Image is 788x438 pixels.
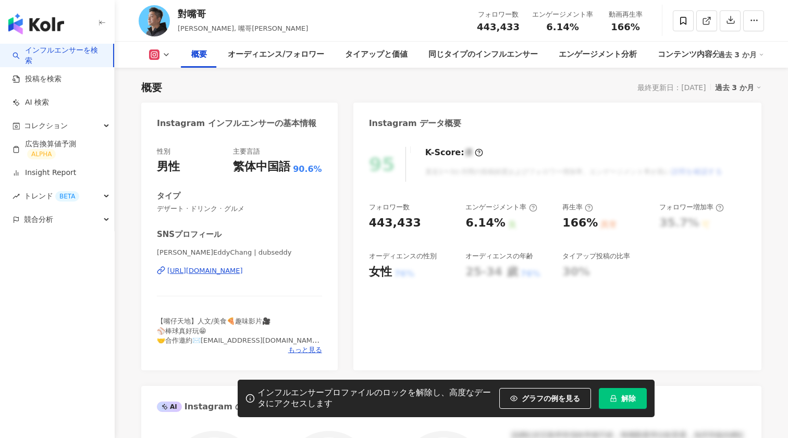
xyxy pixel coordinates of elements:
[13,74,61,84] a: 投稿を検索
[178,24,308,32] span: [PERSON_NAME], 嘴哥[PERSON_NAME]
[369,264,392,280] div: 女性
[24,114,68,137] span: コレクション
[157,147,170,156] div: 性別
[532,9,593,20] div: エンゲージメント率
[522,394,580,403] span: グラフの例を見る
[599,388,647,409] button: 解除
[465,215,505,231] div: 6.14%
[157,317,319,354] span: 【嘴仔天地】人文/美食🍕趣味影片🎥 ⚾️棒球真好玩😁 🤝合作邀約✉️[EMAIL_ADDRESS][DOMAIN_NAME] Line貼圖已上架真冰涼👇下面連結🔗
[293,164,322,175] span: 90.6%
[13,45,105,66] a: searchインフルエンサーを検索
[8,14,64,34] img: logo
[24,184,79,208] span: トレンド
[24,208,53,231] span: 競合分析
[167,266,243,276] div: [URL][DOMAIN_NAME]
[257,387,494,409] div: インフルエンサープロファイルのロックを解除し、高度なデータにアクセスします
[157,191,180,202] div: タイプ
[13,193,20,200] span: rise
[13,139,106,160] a: 広告換算値予測ALPHA
[157,229,221,240] div: SNSプロフィール
[559,48,637,61] div: エンゲージメント分析
[157,118,316,129] div: Instagram インフルエンサーの基本情報
[369,118,462,129] div: Instagram データ概要
[157,159,180,175] div: 男性
[606,9,645,20] div: 動画再生率
[369,252,437,261] div: オーディエンスの性別
[637,83,706,92] div: 最終更新日：[DATE]
[465,203,537,212] div: エンゲージメント率
[659,203,724,212] div: フォロワー増加率
[477,21,520,32] span: 443,433
[233,147,260,156] div: 主要言語
[191,48,207,61] div: 概要
[288,345,322,355] span: もっと見る
[157,248,322,257] span: [PERSON_NAME]EddyChang | dubseddy
[546,22,578,32] span: 6.14%
[715,81,762,94] div: 過去 3 か月
[621,394,636,403] span: 解除
[562,252,630,261] div: タイアップ投稿の比率
[228,48,324,61] div: オーディエンス/フォロワー
[13,97,49,108] a: AI 検索
[157,266,322,276] a: [URL][DOMAIN_NAME]
[562,203,593,212] div: 再生率
[610,395,617,402] span: lock
[499,388,591,409] button: グラフの例を見る
[141,80,162,95] div: 概要
[157,204,322,214] span: デザート · ドリンク · グルメ
[13,168,76,178] a: Insight Report
[611,22,640,32] span: 166%
[425,147,483,158] div: K-Score :
[55,191,79,202] div: BETA
[718,46,765,63] div: 過去 3 か月
[658,48,728,61] div: コンテンツ内容分析
[369,203,410,212] div: フォロワー数
[477,9,520,20] div: フォロワー数
[139,5,170,36] img: KOL Avatar
[369,215,421,231] div: 443,433
[465,252,533,261] div: オーディエンスの年齢
[428,48,538,61] div: 同じタイプのインフルエンサー
[178,7,308,20] div: 對嘴哥
[233,159,290,175] div: 繁体中国語
[345,48,408,61] div: タイアップと価値
[562,215,598,231] div: 166%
